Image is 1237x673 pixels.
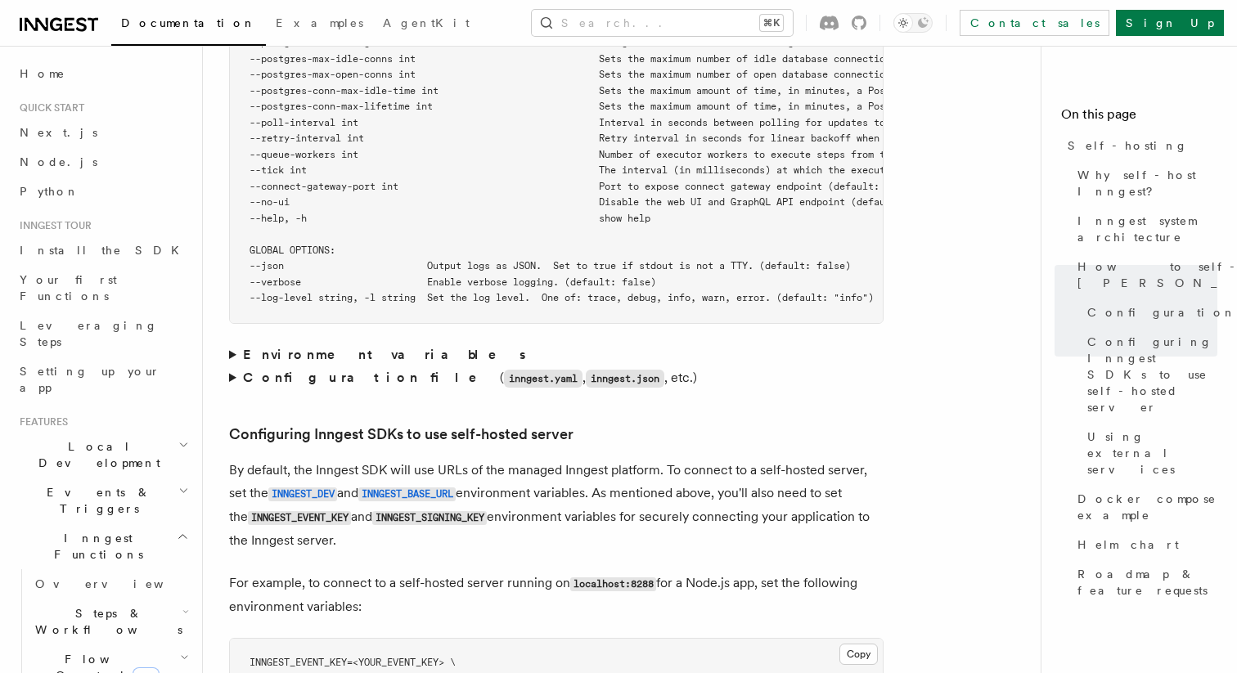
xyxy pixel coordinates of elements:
code: inngest.json [586,370,664,388]
a: How to self-host [PERSON_NAME] [1071,252,1217,298]
span: Inngest tour [13,219,92,232]
a: INNGEST_BASE_URL [358,485,456,500]
a: Inngest system architecture [1071,206,1217,252]
button: Search...⌘K [532,10,793,36]
span: Python [20,185,79,198]
a: Overview [29,569,192,599]
span: Node.js [20,155,97,168]
span: --connect-gateway-port int Port to expose connect gateway endpoint (default: 8289) [250,181,914,192]
a: Configuration [1081,298,1217,327]
span: --retry-interval int Retry interval in seconds for linear backoff when retrying functions - must ... [250,132,1183,144]
a: INNGEST_DEV [268,485,337,500]
button: Inngest Functions [13,523,192,569]
span: Setting up your app [20,365,160,394]
button: Toggle dark mode [893,13,933,33]
code: INNGEST_DEV [268,487,337,501]
span: Docker compose example [1077,491,1217,523]
span: Steps & Workflows [29,605,182,638]
a: Using external services [1081,422,1217,484]
code: INNGEST_EVENT_KEY [248,511,351,525]
span: AgentKit [383,16,470,29]
a: Leveraging Steps [13,311,192,357]
a: Documentation [111,5,266,46]
span: Documentation [121,16,256,29]
span: --postgres-conn-max-lifetime int Sets the maximum amount of time, in minutes, a PostgreSQL connec... [250,101,1154,112]
span: Inngest system architecture [1077,213,1217,245]
summary: Configuration file(inngest.yaml,inngest.json, etc.) [229,366,884,390]
span: Configuring Inngest SDKs to use self-hosted server [1087,334,1217,415]
span: Overview [35,577,204,590]
button: Copy [839,644,878,665]
span: Quick start [13,101,84,114]
a: Your first Functions [13,265,192,311]
strong: Environment variables [243,347,529,362]
span: Your first Functions [20,273,117,303]
button: Steps & Workflows [29,599,192,644]
span: --verbose Enable verbose logging. (default: false) [250,276,656,288]
span: Leveraging Steps [20,319,158,348]
a: Configuring Inngest SDKs to use self-hosted server [1081,327,1217,422]
span: --postgres-max-idle-conns int Sets the maximum number of idle database connections in the Postgre... [250,53,1177,65]
button: Events & Triggers [13,478,192,523]
a: Python [13,177,192,206]
span: --poll-interval int Interval in seconds between polling for updates to apps (default: 0) [250,117,988,128]
a: Examples [266,5,373,44]
a: Setting up your app [13,357,192,402]
span: GLOBAL OPTIONS: [250,245,335,256]
button: Local Development [13,432,192,478]
a: Self-hosting [1061,131,1217,160]
span: INNGEST_EVENT_KEY=<YOUR_EVENT_KEY> \ [250,657,456,668]
span: --tick int The interval (in milliseconds) at which the executor polls the queue (default: 150) [250,164,1074,176]
span: Events & Triggers [13,484,178,517]
span: Home [20,65,65,82]
a: Install the SDK [13,236,192,265]
h4: On this page [1061,105,1217,131]
a: Helm chart [1071,530,1217,559]
summary: Environment variables [229,343,884,366]
span: Why self-host Inngest? [1077,167,1217,200]
a: Roadmap & feature requests [1071,559,1217,605]
a: Sign Up [1116,10,1224,36]
span: --postgres-conn-max-idle-time int Sets the maximum amount of time, in minutes, a PostgreSQL conne... [250,85,1137,96]
span: --help, -h show help [250,213,650,224]
code: INNGEST_SIGNING_KEY [372,511,487,525]
span: Next.js [20,126,97,139]
a: Why self-host Inngest? [1071,160,1217,206]
a: Contact sales [960,10,1109,36]
code: localhost:8288 [570,577,656,591]
a: Configuring Inngest SDKs to use self-hosted server [229,423,574,446]
span: Using external services [1087,428,1217,478]
span: Helm chart [1077,536,1179,553]
span: --no-ui Disable the web UI and GraphQL API endpoint (default: false) [250,196,942,208]
a: Docker compose example [1071,484,1217,530]
kbd: ⌘K [760,15,783,31]
span: --queue-workers int Number of executor workers to execute steps from the queue (default: 100) [250,149,1017,160]
span: Roadmap & feature requests [1077,566,1217,599]
span: --json Output logs as JSON. Set to true if stdout is not a TTY. (default: false) [250,260,851,271]
span: Features [13,415,68,428]
span: --postgres-max-open-conns int Sets the maximum number of open database connections allowed in the... [250,69,1229,80]
strong: Configuration file [243,370,500,385]
a: AgentKit [373,5,479,44]
a: Next.js [13,118,192,147]
p: For example, to connect to a self-hosted server running on for a Node.js app, set the following e... [229,572,884,618]
span: Configuration [1087,304,1236,321]
span: Inngest Functions [13,530,177,563]
p: By default, the Inngest SDK will use URLs of the managed Inngest platform. To connect to a self-h... [229,459,884,552]
code: INNGEST_BASE_URL [358,487,456,501]
span: Examples [276,16,363,29]
a: Home [13,59,192,88]
code: inngest.yaml [504,370,583,388]
span: Install the SDK [20,244,189,257]
span: --log-level string, -l string Set the log level. One of: trace, debug, info, warn, error. (defaul... [250,292,874,303]
span: Local Development [13,438,178,471]
span: Self-hosting [1068,137,1188,154]
a: Node.js [13,147,192,177]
